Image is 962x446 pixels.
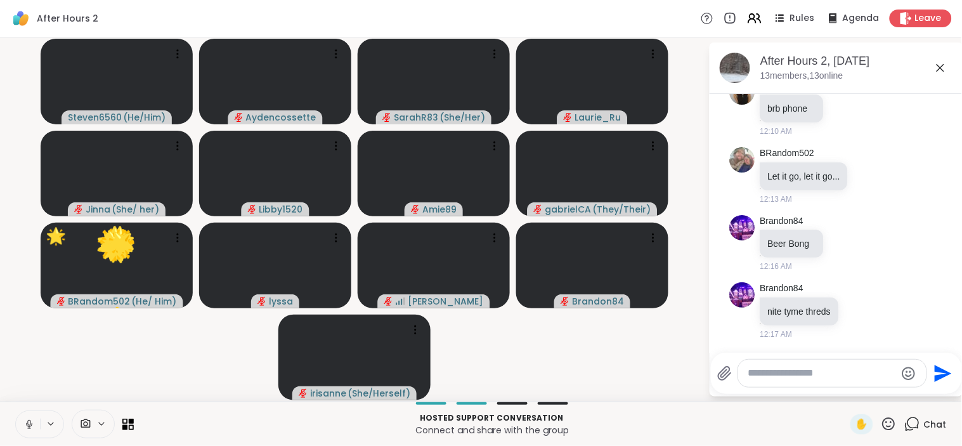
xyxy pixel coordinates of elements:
[768,170,840,183] p: Let it go, let it go...
[564,113,573,122] span: audio-muted
[141,424,843,436] p: Connect and share with the group
[915,12,942,25] span: Leave
[768,237,816,250] p: Beer Bong
[760,215,804,228] a: Brandon84
[348,387,410,400] span: ( She/Herself )
[730,147,755,173] img: https://sharewell-space-live.sfo3.digitaloceanspaces.com/user-generated/127af2b2-1259-4cf0-9fd7-7...
[384,297,393,306] span: audio-muted
[10,8,32,29] img: ShareWell Logomark
[730,215,755,240] img: https://sharewell-space-live.sfo3.digitaloceanspaces.com/user-generated/fdc651fc-f3db-4874-9fa7-0...
[927,359,956,388] button: Send
[760,126,793,137] span: 12:10 AM
[74,205,83,214] span: audio-muted
[408,295,484,308] span: [PERSON_NAME]
[422,203,457,216] span: Amie89
[575,111,621,124] span: Laurie_Ru
[534,205,543,214] span: audio-muted
[760,282,804,295] a: Brandon84
[545,203,592,216] span: gabrielCA
[78,210,150,282] button: 🌟
[299,389,308,398] span: audio-muted
[96,298,138,339] button: 👍
[259,203,303,216] span: Libby1520
[924,418,947,431] span: Chat
[76,204,155,282] button: 🌟
[269,295,293,308] span: lyssa
[760,53,953,69] div: After Hours 2, [DATE]
[246,111,316,124] span: Aydencossette
[141,412,843,424] p: Hosted support conversation
[123,111,166,124] span: ( He/Him )
[760,261,793,272] span: 12:16 AM
[86,203,110,216] span: Jinna
[132,295,177,308] span: ( He/ Him )
[760,147,815,160] a: BRandom502
[310,387,346,400] span: irisanne
[768,305,831,318] p: nite tyme threds
[901,366,916,381] button: Emoji picker
[46,224,66,249] div: 🌟
[37,12,98,25] span: After Hours 2
[720,53,750,83] img: After Hours 2, Sep 10
[89,211,152,273] button: 🌟
[68,111,122,124] span: Steven6560
[760,193,793,205] span: 12:13 AM
[855,417,868,432] span: ✋
[790,12,815,25] span: Rules
[235,113,244,122] span: audio-muted
[748,367,896,380] textarea: Type your message
[394,111,438,124] span: SarahR83
[112,203,159,216] span: ( She/ her )
[248,205,257,214] span: audio-muted
[572,295,624,308] span: Brandon84
[68,295,131,308] span: BRandom502
[561,297,569,306] span: audio-muted
[257,297,266,306] span: audio-muted
[411,205,420,214] span: audio-muted
[730,282,755,308] img: https://sharewell-space-live.sfo3.digitaloceanspaces.com/user-generated/fdc651fc-f3db-4874-9fa7-0...
[760,329,793,340] span: 12:17 AM
[593,203,651,216] span: ( They/Their )
[382,113,391,122] span: audio-muted
[57,297,66,306] span: audio-muted
[439,111,485,124] span: ( She/Her )
[760,70,843,82] p: 13 members, 13 online
[843,12,880,25] span: Agenda
[768,102,816,115] p: brb phone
